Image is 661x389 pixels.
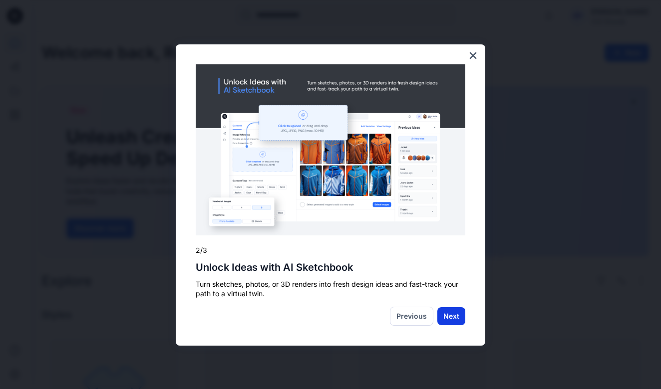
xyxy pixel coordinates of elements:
[196,279,465,299] p: Turn sketches, photos, or 3D renders into fresh design ideas and fast-track your path to a virtua...
[390,307,433,326] button: Previous
[437,307,465,325] button: Next
[196,245,465,255] p: 2/3
[468,47,478,63] button: Close
[196,261,465,273] h2: Unlock Ideas with AI Sketchbook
